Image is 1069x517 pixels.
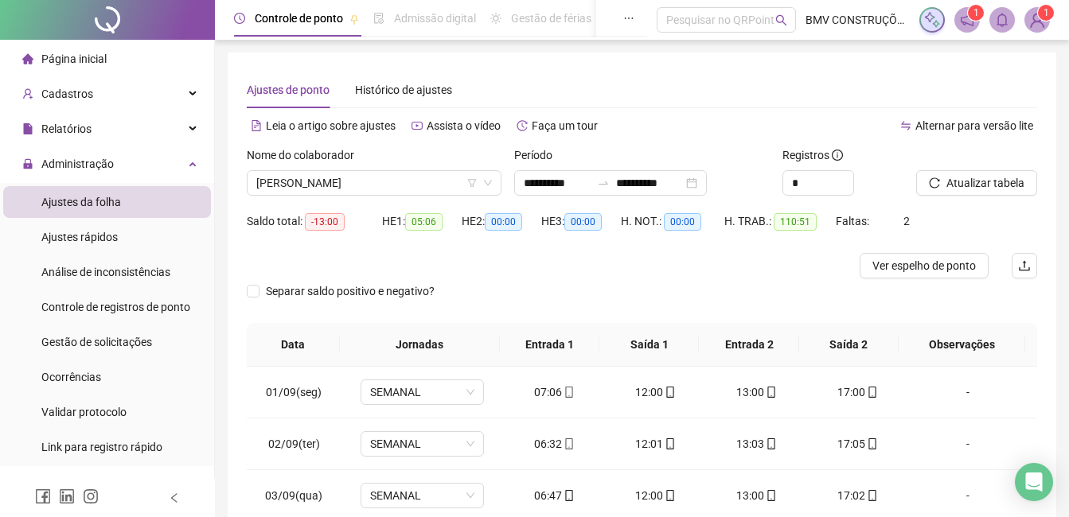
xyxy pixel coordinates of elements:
[921,487,1015,504] div: -
[41,371,101,383] span: Ocorrências
[923,11,941,29] img: sparkle-icon.fc2bf0ac1784a2077858766a79e2daf3.svg
[799,323,899,367] th: Saída 2
[562,438,575,449] span: mobile
[22,123,33,134] span: file
[921,435,1015,453] div: -
[664,213,701,231] span: 00:00
[618,487,693,504] div: 12:00
[266,119,396,132] span: Leia o artigo sobre ajustes
[259,282,441,300] span: Separar saldo positivo e negativo?
[500,323,599,367] th: Entrada 1
[806,11,910,29] span: BMV CONSTRUÇÕES E INCORPORAÇÕES
[541,212,621,231] div: HE 3:
[946,174,1024,192] span: Atualizar tabela
[255,12,343,25] span: Controle de ponto
[41,266,170,278] span: Análise de inconsistências
[719,435,794,453] div: 13:03
[1044,7,1049,18] span: 1
[836,215,872,227] span: Faltas:
[41,122,92,135] span: Relatórios
[865,490,878,501] span: mobile
[517,435,592,453] div: 06:32
[995,13,1009,27] span: bell
[899,323,1025,367] th: Observações
[775,14,787,26] span: search
[903,215,910,227] span: 2
[921,383,1015,401] div: -
[724,212,836,231] div: H. TRAB.:
[663,490,676,501] span: mobile
[41,441,162,453] span: Link para registro rápido
[1015,463,1053,501] div: Open Intercom Messenger
[370,484,474,507] span: SEMANAL
[865,438,878,449] span: mobile
[169,492,180,503] span: left
[517,383,592,401] div: 07:06
[562,387,575,398] span: mobile
[412,120,423,131] span: youtube
[265,489,322,502] span: 03/09(qua)
[562,490,575,501] span: mobile
[1025,8,1049,32] img: 66634
[782,146,843,164] span: Registros
[960,13,974,27] span: notification
[490,13,501,24] span: sun
[370,380,474,404] span: SEMANAL
[564,213,602,231] span: 00:00
[900,120,911,131] span: swap
[968,5,984,21] sup: 1
[764,438,777,449] span: mobile
[511,12,591,25] span: Gestão de férias
[247,146,365,164] label: Nome do colaborador
[621,212,724,231] div: H. NOT.:
[872,257,976,274] span: Ver espelho de ponto
[517,120,528,131] span: history
[41,52,107,65] span: Página inicial
[41,336,152,348] span: Gestão de solicitações
[22,158,33,169] span: lock
[234,13,245,24] span: clock-circle
[911,336,1012,353] span: Observações
[251,120,262,131] span: file-text
[532,119,598,132] span: Faça um tour
[618,383,693,401] div: 12:00
[41,406,127,418] span: Validar protocolo
[514,146,563,164] label: Período
[623,13,634,24] span: ellipsis
[599,323,699,367] th: Saída 1
[305,213,345,231] span: -13:00
[370,432,474,456] span: SEMANAL
[764,387,777,398] span: mobile
[865,387,878,398] span: mobile
[59,488,75,504] span: linkedin
[462,212,541,231] div: HE 2:
[268,437,320,450] span: 02/09(ter)
[41,157,114,170] span: Administração
[22,88,33,99] span: user-add
[1018,259,1031,272] span: upload
[719,487,794,504] div: 13:00
[517,487,592,504] div: 06:47
[663,387,676,398] span: mobile
[266,386,322,398] span: 01/09(seg)
[256,171,492,195] span: WESLEY ALMEIDA DA SILVA
[373,13,384,24] span: file-done
[764,490,777,501] span: mobile
[699,323,798,367] th: Entrada 2
[355,84,452,96] span: Histórico de ajustes
[394,12,476,25] span: Admissão digital
[41,231,118,243] span: Ajustes rápidos
[485,213,522,231] span: 00:00
[820,435,895,453] div: 17:05
[860,253,989,278] button: Ver espelho de ponto
[597,177,610,189] span: swap-right
[41,301,190,313] span: Controle de registros de ponto
[973,7,979,18] span: 1
[83,488,99,504] span: instagram
[467,178,477,188] span: filter
[247,84,330,96] span: Ajustes de ponto
[820,383,895,401] div: 17:00
[483,178,493,188] span: down
[247,212,382,231] div: Saldo total:
[41,196,121,208] span: Ajustes da folha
